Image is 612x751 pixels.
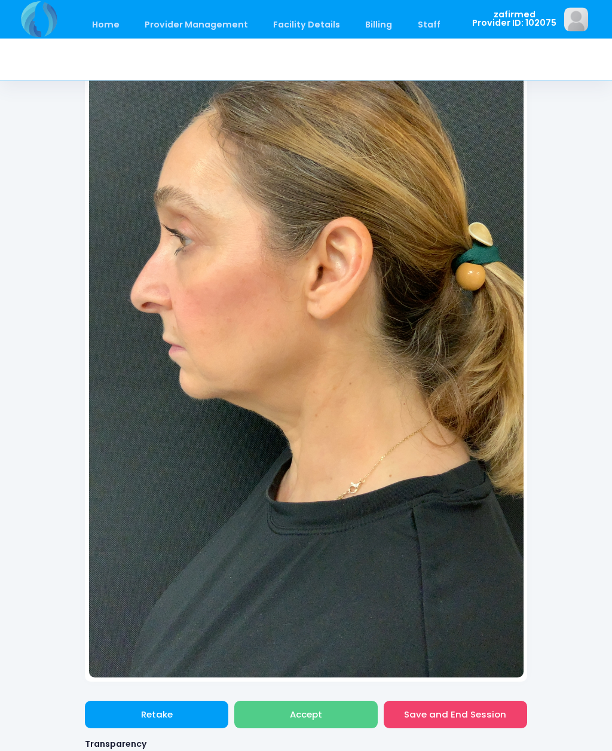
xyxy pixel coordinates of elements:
[564,8,588,32] img: image
[472,10,556,28] span: zafirmed Provider ID: 102075
[85,738,146,751] label: Transparency
[234,701,378,729] button: Accept
[354,11,404,39] a: Billing
[141,709,173,721] span: Retake
[406,11,452,39] a: Staff
[133,11,259,39] a: Provider Management
[85,701,228,729] button: Retake
[384,701,527,729] button: Save and End Session
[80,11,131,39] a: Home
[262,11,352,39] a: Facility Details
